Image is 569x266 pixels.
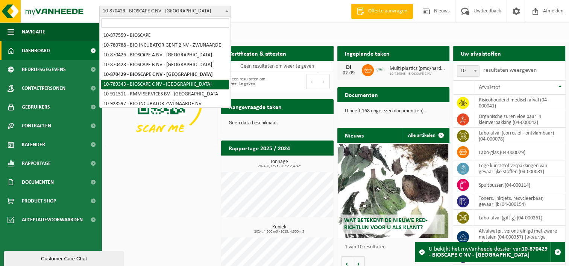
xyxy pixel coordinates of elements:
[473,210,565,226] td: labo-afval (giftig) (04-000261)
[22,210,83,229] span: Acceptatievoorwaarden
[22,79,65,98] span: Contactpersonen
[22,135,45,154] span: Kalender
[338,144,448,238] a: Wat betekent de nieuwe RED-richtlijn voor u als klant?
[100,6,231,17] span: 10-870429 - BIOSCAPE C NV - ZWIJNAARDE
[429,242,550,262] div: U bekijkt het myVanheede dossier van
[225,230,333,234] span: 2024: 4,500 m3 - 2025: 4,500 m3
[221,141,297,155] h2: Rapportage 2025 / 2024
[22,173,54,192] span: Documenten
[390,66,446,72] span: Multi plastics (pmd/harde kunststoffen/spanbanden/eps/folie naturel/folie gemeng...
[22,60,66,79] span: Bedrijfsgegevens
[457,66,479,76] span: 10
[22,154,51,173] span: Rapportage
[221,46,294,60] h2: Certificaten & attesten
[22,23,45,41] span: Navigatie
[4,249,126,266] iframe: chat widget
[473,193,565,210] td: toners, inktjets, recycleerbaar, gevaarlijk (04-000154)
[318,74,330,89] button: Next
[473,111,565,128] td: organische zuren vloeibaar in kleinverpakking (04-000042)
[429,246,548,258] strong: 10-870429 - BIOSCAPE C NV - [GEOGRAPHIC_DATA]
[473,160,565,177] td: lege kunststof verpakkingen van gevaarlijke stoffen (04-000081)
[341,65,356,71] div: DI
[337,128,371,142] h2: Nieuws
[473,128,565,144] td: labo-afval (corrosief - ontvlambaar) (04-000078)
[345,109,442,114] p: U heeft 168 ongelezen document(en).
[101,70,229,80] li: 10-870429 - BIOSCAPE C NV - [GEOGRAPHIC_DATA]
[457,65,479,77] span: 10
[479,85,500,91] span: Afvalstof
[229,121,326,126] p: Geen data beschikbaar.
[221,61,333,71] td: Geen resultaten om weer te geven
[366,8,409,15] span: Offerte aanvragen
[22,192,56,210] span: Product Shop
[473,177,565,193] td: spuitbussen (04-000114)
[473,144,565,160] td: labo-glas (04-000079)
[225,165,333,168] span: 2024: 8,125 t - 2025: 2,474 t
[479,234,546,246] i: waterige afvalwater
[101,31,229,41] li: 10-877559 - BIOSCAPE
[345,245,446,250] p: 1 van 10 resultaten
[225,73,273,90] div: Geen resultaten om weer te geven
[453,46,508,60] h2: Uw afvalstoffen
[473,226,565,248] td: afvalwater, verontreinigd met zware metalen (04-000357) |
[101,60,229,70] li: 10-870428 - BIOSCAPE B NV - [GEOGRAPHIC_DATA]
[351,4,413,19] a: Offerte aanvragen
[101,41,229,50] li: 10-780788 - BIO INCUBATOR GENT 2 NV - ZWIJNAARDE
[278,155,333,170] a: Bekijk rapportage
[483,67,537,73] label: resultaten weergeven
[101,80,229,89] li: 10-789343 - BIOSCAPE C NV - [GEOGRAPHIC_DATA]
[341,71,356,76] div: 02-09
[402,128,449,143] a: Alle artikelen
[101,50,229,60] li: 10-870426 - BIOSCAPE A NV - [GEOGRAPHIC_DATA]
[306,74,318,89] button: Previous
[101,99,229,114] li: 10-928597 - BIO INCUBATOR ZWIJNAARDE NV - [GEOGRAPHIC_DATA]
[101,89,229,99] li: 10-911511 - RMM SERVICES BV - [GEOGRAPHIC_DATA]
[390,72,446,76] span: 10-789343 - BIOSCAPE C NV
[221,99,289,114] h2: Aangevraagde taken
[374,63,387,76] img: LP-SK-00500-LPE-16
[22,41,50,60] span: Dashboard
[337,46,397,60] h2: Ingeplande taken
[22,116,51,135] span: Contracten
[344,218,427,231] span: Wat betekent de nieuwe RED-richtlijn voor u als klant?
[22,98,50,116] span: Gebruikers
[225,159,333,168] h3: Tonnage
[99,6,231,17] span: 10-870429 - BIOSCAPE C NV - ZWIJNAARDE
[337,87,385,102] h2: Documenten
[225,225,333,234] h3: Kubiek
[473,95,565,111] td: risicohoudend medisch afval (04-000041)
